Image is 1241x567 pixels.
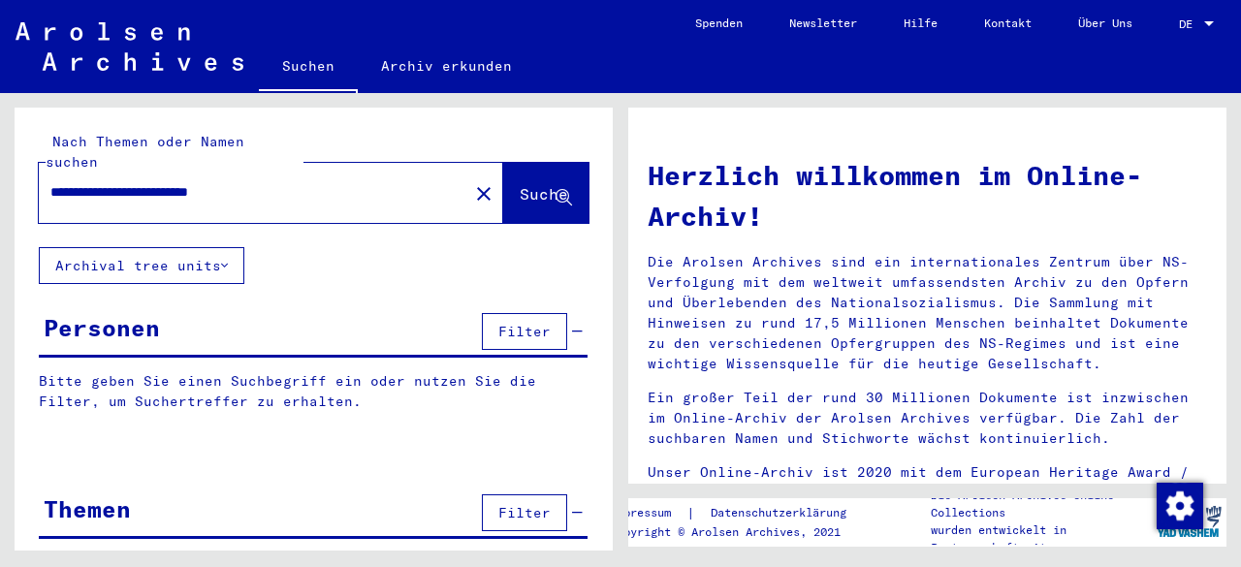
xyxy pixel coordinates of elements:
[464,173,503,212] button: Clear
[520,184,568,204] span: Suche
[648,388,1207,449] p: Ein großer Teil der rund 30 Millionen Dokumente ist inzwischen im Online-Archiv der Arolsen Archi...
[1156,482,1202,528] div: Zustimmung ändern
[482,494,567,531] button: Filter
[610,523,870,541] p: Copyright © Arolsen Archives, 2021
[498,504,551,521] span: Filter
[16,22,243,71] img: Arolsen_neg.svg
[1179,17,1200,31] span: DE
[931,521,1152,556] p: wurden entwickelt in Partnerschaft mit
[648,252,1207,374] p: Die Arolsen Archives sind ein internationales Zentrum über NS-Verfolgung mit dem weltweit umfasse...
[259,43,358,93] a: Suchen
[46,133,244,171] mat-label: Nach Themen oder Namen suchen
[39,371,588,412] p: Bitte geben Sie einen Suchbegriff ein oder nutzen Sie die Filter, um Suchertreffer zu erhalten.
[503,163,589,223] button: Suche
[1157,483,1203,529] img: Zustimmung ändern
[1153,497,1225,546] img: yv_logo.png
[39,247,244,284] button: Archival tree units
[44,310,160,345] div: Personen
[44,491,131,526] div: Themen
[931,487,1152,521] p: Die Arolsen Archives Online-Collections
[695,503,870,523] a: Datenschutzerklärung
[472,182,495,205] mat-icon: close
[498,323,551,340] span: Filter
[610,503,686,523] a: Impressum
[358,43,535,89] a: Archiv erkunden
[610,503,870,523] div: |
[482,313,567,350] button: Filter
[648,155,1207,236] h1: Herzlich willkommen im Online-Archiv!
[648,462,1207,523] p: Unser Online-Archiv ist 2020 mit dem European Heritage Award / Europa Nostra Award 2020 ausgezeic...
